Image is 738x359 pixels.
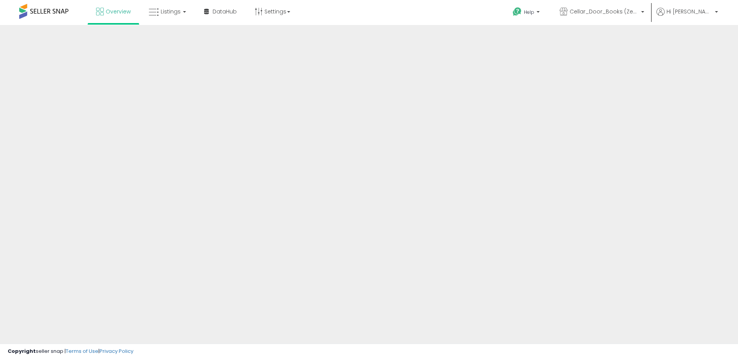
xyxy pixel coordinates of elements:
a: Help [507,1,547,25]
span: Listings [161,8,181,15]
a: Hi [PERSON_NAME] [657,8,718,25]
span: Cellar_Door_Books (Zentra LLC) [GEOGRAPHIC_DATA] [570,8,639,15]
i: Get Help [512,7,522,17]
span: Hi [PERSON_NAME] [667,8,713,15]
span: Help [524,9,534,15]
span: DataHub [213,8,237,15]
span: Overview [106,8,131,15]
